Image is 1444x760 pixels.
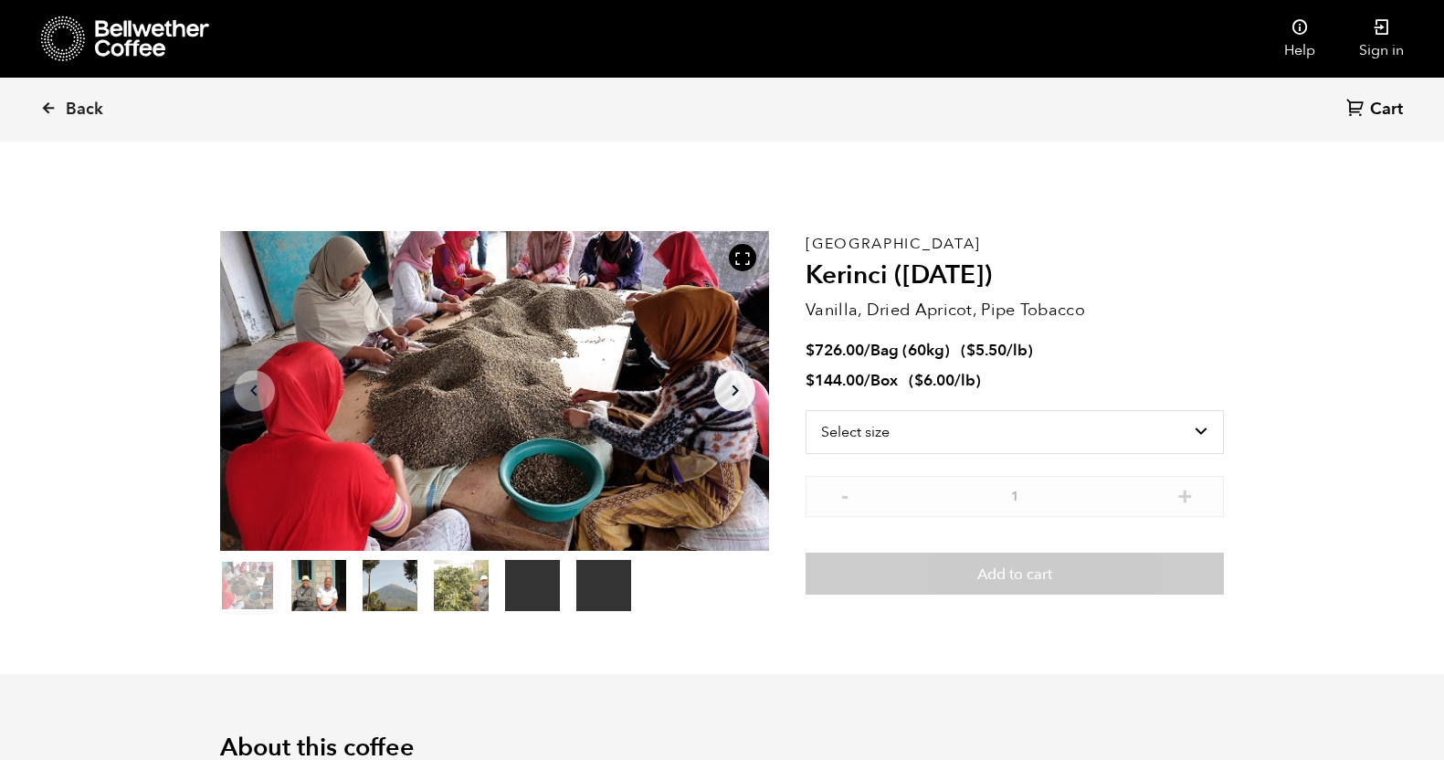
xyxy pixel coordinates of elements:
video: Your browser does not support the video tag. [576,560,631,611]
span: $ [806,370,815,391]
bdi: 726.00 [806,340,864,361]
span: / [864,340,870,361]
a: Cart [1346,98,1407,122]
span: / [864,370,870,391]
h2: Kerinci ([DATE]) [806,260,1224,291]
span: Box [870,370,898,391]
span: Back [66,99,103,121]
span: $ [806,340,815,361]
span: $ [914,370,923,391]
button: + [1174,485,1196,503]
video: Your browser does not support the video tag. [505,560,560,611]
bdi: 144.00 [806,370,864,391]
span: /lb [954,370,975,391]
span: $ [966,340,975,361]
span: /lb [1007,340,1028,361]
button: Add to cart [806,553,1224,595]
span: ( ) [961,340,1033,361]
span: ( ) [909,370,981,391]
p: Vanilla, Dried Apricot, Pipe Tobacco [806,298,1224,322]
bdi: 5.50 [966,340,1007,361]
button: - [833,485,856,503]
span: Cart [1370,99,1403,121]
bdi: 6.00 [914,370,954,391]
span: Bag (60kg) [870,340,950,361]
